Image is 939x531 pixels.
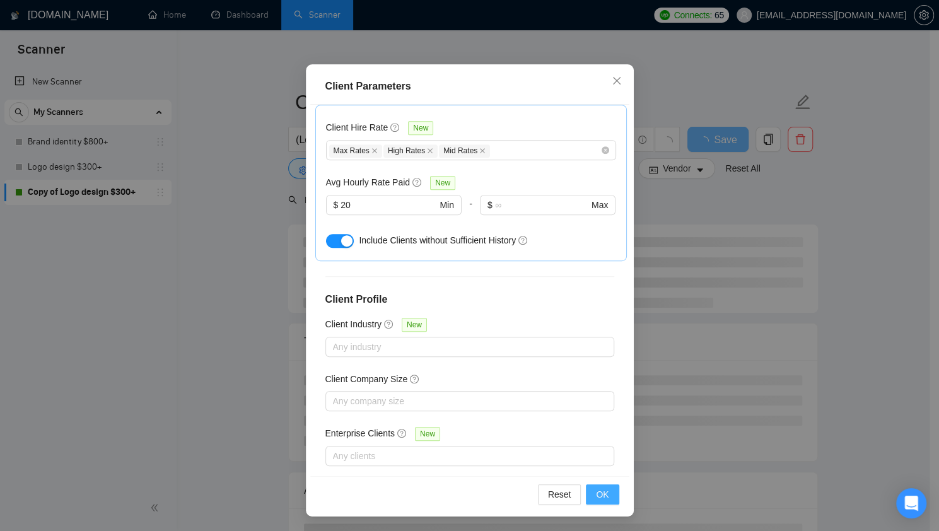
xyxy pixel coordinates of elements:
[896,488,926,518] div: Open Intercom Messenger
[462,195,480,230] div: -
[495,198,589,212] input: ∞
[602,146,609,154] span: close-circle
[408,121,433,135] span: New
[325,426,395,440] h5: Enterprise Clients
[518,235,528,245] span: question-circle
[341,198,437,212] input: 0
[415,427,440,441] span: New
[325,317,382,331] h5: Client Industry
[427,148,433,154] span: close
[612,76,622,86] span: close
[600,64,634,98] button: Close
[402,318,427,332] span: New
[329,144,382,158] span: Max Rates
[596,487,609,501] span: OK
[325,292,614,307] h4: Client Profile
[384,319,394,329] span: question-circle
[548,487,571,501] span: Reset
[326,175,411,189] h5: Avg Hourly Rate Paid
[487,198,493,212] span: $
[439,144,490,158] span: Mid Rates
[412,177,423,187] span: question-circle
[592,198,608,212] span: Max
[383,144,438,158] span: High Rates
[325,372,408,386] h5: Client Company Size
[334,198,339,212] span: $
[397,428,407,438] span: question-circle
[326,120,388,134] h5: Client Hire Rate
[440,198,454,212] span: Min
[390,122,400,132] span: question-circle
[359,235,516,245] span: Include Clients without Sufficient History
[479,148,486,154] span: close
[538,484,581,505] button: Reset
[586,484,619,505] button: OK
[410,374,420,384] span: question-circle
[371,148,378,154] span: close
[325,79,614,94] div: Client Parameters
[430,176,455,190] span: New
